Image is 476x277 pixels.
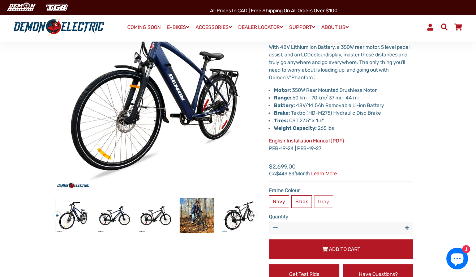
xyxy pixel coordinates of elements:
a: COMING SOON [125,22,163,33]
strong: Range: [274,95,291,101]
a: ABOUT US [319,22,351,33]
input: quantity [269,222,413,234]
label: Gray [314,195,333,208]
span: colour [311,52,325,58]
strong: Tires: [274,118,288,124]
p: PEB-19-24 | PEB-19-27 [269,137,413,152]
button: Reduce item quantity by one [269,222,282,234]
span: ll need to worry about is loading up, and going out with Demon [269,59,405,81]
span: display, master those distances and truly go anywhere and go everywhere. The only thing you [269,52,407,65]
label: Quantity [269,213,413,221]
img: Phantom Touring eBike - Demon Electric [138,198,173,233]
button: Previous [53,208,58,217]
span: All Prices in CAD | Free shipping on all orders over $100 [210,8,338,14]
span: Add to Cart [329,246,360,252]
label: Black [291,195,312,208]
inbox-online-store-chat: Shopify online store chat [444,248,470,271]
li: 265 lbs [274,124,413,132]
img: Phantom Touring eBike - Demon Electric [221,198,256,233]
span: “ [289,74,291,81]
img: Phantom Touring eBike - Demon Electric [97,198,132,233]
img: Demon Electric [4,1,38,13]
img: TGB Canada [42,1,72,13]
li: 350W Rear Mounted Brushless Motor [274,86,413,94]
a: ACCESSORIES [193,22,235,33]
img: Phantom Touring eBike [180,198,214,233]
button: Increase item quantity by one [400,222,413,234]
span: s made to go the distance. With 48V Lithium Ion Battery, a 350W rear motor, 5 level pedal assist,... [269,37,412,58]
span: ’ [350,37,351,43]
img: Phantom Touring eBike - Demon Electric [56,198,91,233]
strong: Weight Capacity: [274,125,317,131]
strong: Battery: [274,102,295,108]
button: Next [250,208,254,217]
li: CST 27.5" x 1.6" [274,117,413,124]
label: Frame Colour [269,187,413,194]
a: DEALER LOCATOR [236,22,286,33]
button: Add to Cart [269,239,413,259]
strong: Brake: [274,110,290,116]
span: ”. [313,74,316,81]
span: $2,699.00 [269,162,337,176]
span: Touring E-bike. A versatile, powerful touring bike that [269,29,398,43]
span: ’ [286,74,287,81]
strong: Motor: [274,87,291,93]
a: English Installation Manual (PDF) [269,138,344,144]
a: E-BIKES [164,22,192,33]
li: 48V/14.5Ah Removable Li-ion Battery [274,102,413,109]
span: ’ [402,59,403,65]
span: Phantom [291,74,313,81]
li: 60 km – 70 km/ 37 mi - 44 mi [274,94,413,102]
span: s [287,74,289,81]
li: Tektro (HD-M275) Hydraulic Disc Brake [274,109,413,117]
img: Demon Electric logo [11,18,107,37]
a: SUPPORT [287,22,318,33]
label: Navy [269,195,289,208]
